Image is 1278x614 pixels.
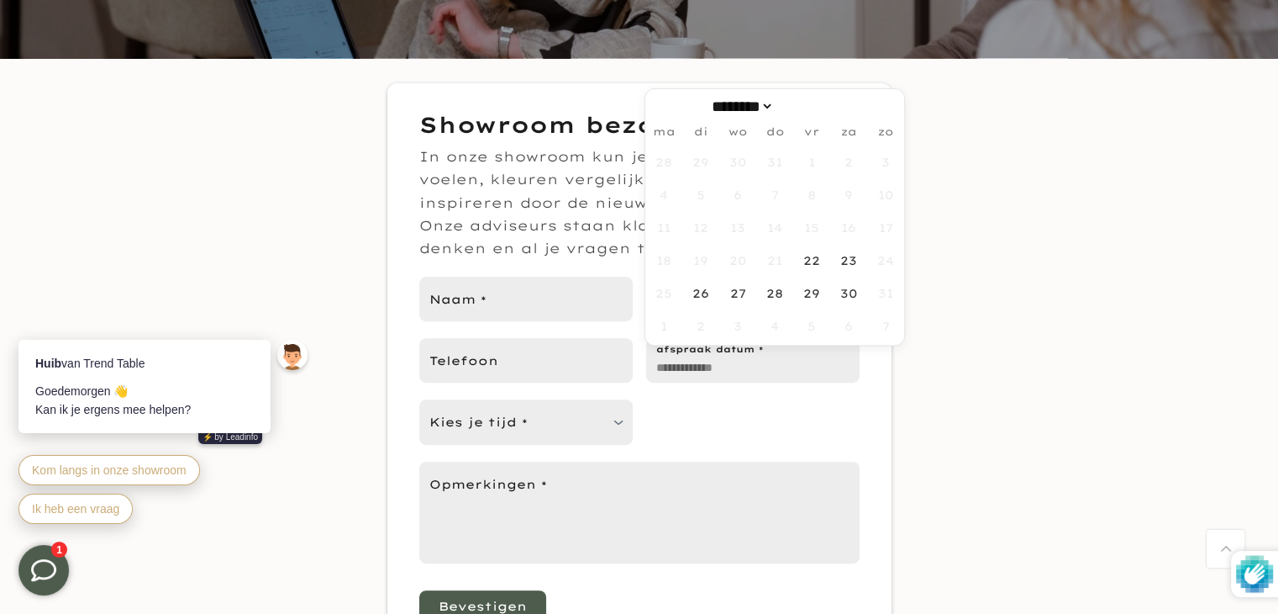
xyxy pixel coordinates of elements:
[796,211,828,244] span: augustus 15, 2025
[870,211,902,244] span: augustus 17, 2025
[1207,530,1244,568] a: Terug naar boven
[833,146,865,178] span: augustus 2, 2025
[685,211,718,244] span: augustus 12, 2025
[796,146,828,178] span: augustus 1, 2025
[419,146,860,214] p: In onze showroom kun je alle materialen voelen, kleuren vergelijken en je laten inspireren door d...
[419,214,860,260] p: Onze adviseurs staan klaar om met je mee te denken en al je vragen te beantwoorden.
[648,146,681,178] span: juli 28, 2025
[685,277,718,310] span: augustus 26, 2025
[759,277,792,310] span: augustus 28, 2025
[833,244,865,277] span: augustus 23, 2025
[685,178,718,211] span: augustus 5, 2025
[867,126,904,137] span: zo
[706,98,774,115] select: Month
[759,211,792,244] span: augustus 14, 2025
[833,310,865,342] span: september 6, 2025
[1236,551,1273,597] img: Beschermd door hCaptcha
[759,244,792,277] span: augustus 21, 2025
[793,126,830,137] span: vr
[870,178,902,211] span: augustus 10, 2025
[796,310,828,342] span: september 5, 2025
[648,211,681,244] span: augustus 11, 2025
[796,277,828,310] span: augustus 29, 2025
[756,126,793,137] span: do
[833,211,865,244] span: augustus 16, 2025
[648,277,681,310] span: augustus 25, 2025
[759,310,792,342] span: september 4, 2025
[722,310,755,342] span: september 3, 2025
[870,310,902,342] span: september 7, 2025
[870,244,902,277] span: augustus 24, 2025
[685,146,718,178] span: juli 29, 2025
[648,244,681,277] span: augustus 18, 2025
[648,178,681,211] span: augustus 4, 2025
[2,528,86,612] iframe: toggle-frame
[830,126,867,137] span: za
[870,277,902,310] span: augustus 31, 2025
[722,146,755,178] span: juli 30, 2025
[682,126,719,137] span: di
[648,310,681,342] span: september 1, 2025
[685,244,718,277] span: augustus 19, 2025
[833,178,865,211] span: augustus 9, 2025
[833,277,865,310] span: augustus 30, 2025
[796,178,828,211] span: augustus 8, 2025
[419,109,860,141] h3: Showroom bezoek inplannen
[719,126,756,137] span: wo
[722,244,755,277] span: augustus 20, 2025
[796,244,828,277] span: augustus 22, 2025
[759,178,792,211] span: augustus 7, 2025
[645,126,682,137] span: ma
[759,146,792,178] span: juli 31, 2025
[870,146,902,178] span: augustus 3, 2025
[685,310,718,342] span: september 2, 2025
[2,257,329,545] iframe: bot-iframe
[722,211,755,244] span: augustus 13, 2025
[722,178,755,211] span: augustus 6, 2025
[722,277,755,310] span: augustus 27, 2025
